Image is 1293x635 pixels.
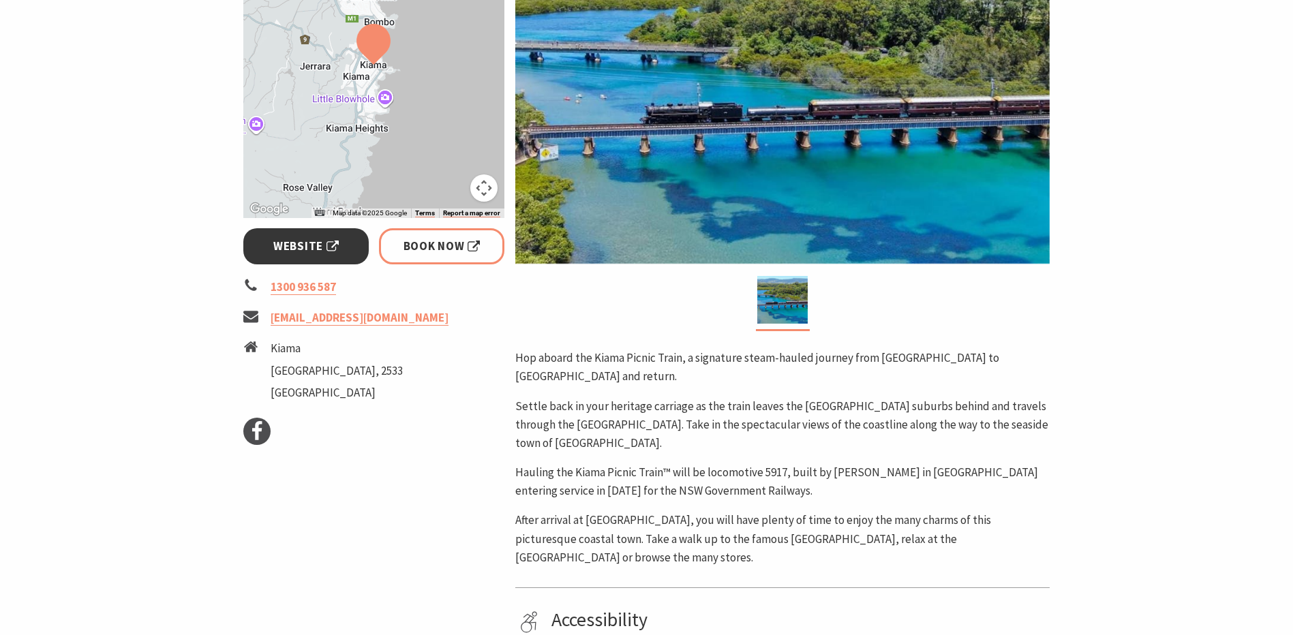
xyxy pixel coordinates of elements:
[247,200,292,218] img: Google
[470,174,498,202] button: Map camera controls
[271,384,403,402] li: [GEOGRAPHIC_DATA]
[404,237,481,255] span: Book Now
[515,397,1050,453] p: Settle back in your heritage carriage as the train leaves the [GEOGRAPHIC_DATA] suburbs behind an...
[273,237,339,255] span: Website
[315,208,324,218] button: Keyboard shortcuts
[271,362,403,380] li: [GEOGRAPHIC_DATA], 2533
[515,349,1050,386] p: Hop aboard the Kiama Picnic Train, a signature steam-hauled journey from [GEOGRAPHIC_DATA] to [GE...
[515,511,1050,567] p: After arrival at [GEOGRAPHIC_DATA], you will have plenty of time to enjoy the many charms of this...
[333,209,407,217] span: Map data ©2025 Google
[247,200,292,218] a: Open this area in Google Maps (opens a new window)
[271,310,448,326] a: [EMAIL_ADDRESS][DOMAIN_NAME]
[551,608,1045,632] h4: Accessibility
[515,463,1050,500] p: Hauling the Kiama Picnic Train™ will be locomotive 5917, built by [PERSON_NAME] in [GEOGRAPHIC_DA...
[415,209,435,217] a: Terms (opens in new tab)
[379,228,505,264] a: Book Now
[271,339,403,358] li: Kiama
[243,228,369,264] a: Website
[757,276,808,324] img: Kiama Picnic Train
[271,279,336,295] a: 1300 936 587
[443,209,500,217] a: Report a map error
